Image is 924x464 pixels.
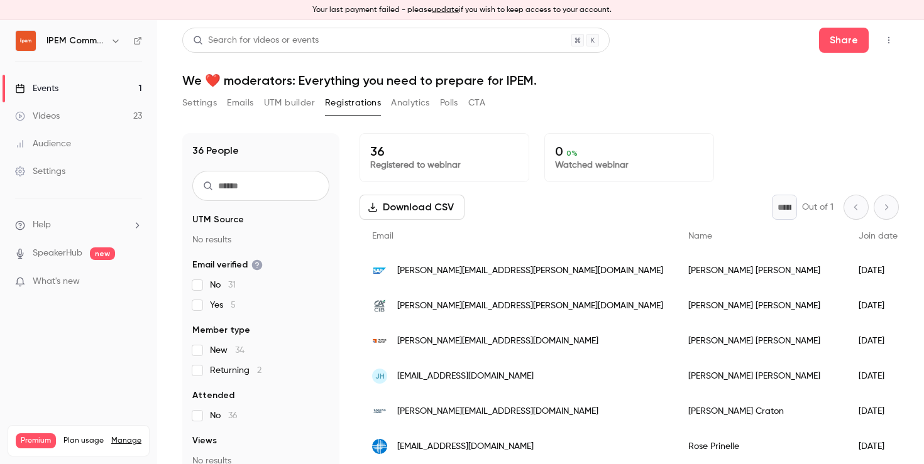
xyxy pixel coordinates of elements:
span: [PERSON_NAME][EMAIL_ADDRESS][PERSON_NAME][DOMAIN_NAME] [397,264,663,278]
span: Attended [192,389,234,402]
p: Your last payment failed - please if you wish to keep access to your account. [312,4,612,16]
p: Watched webinar [555,159,703,171]
span: 31 [228,281,236,289]
span: [EMAIL_ADDRESS][DOMAIN_NAME] [397,370,534,383]
span: [PERSON_NAME][EMAIL_ADDRESS][DOMAIN_NAME] [397,335,598,348]
button: Download CSV [360,195,465,220]
div: Settings [15,165,65,178]
img: IPEM Community [16,31,36,51]
span: No [210,279,236,291]
div: [DATE] [846,394,910,429]
h1: 36 People [192,143,239,158]
button: Emails [227,93,253,113]
div: [DATE] [846,359,910,394]
button: Settings [182,93,217,113]
h6: IPEM Community [47,35,106,47]
span: Join date [859,232,898,240]
span: New [210,344,245,357]
li: help-dropdown-opener [15,219,142,232]
a: SpeakerHub [33,247,82,260]
button: update [432,4,459,16]
span: Premium [16,433,56,448]
iframe: Noticeable Trigger [127,276,142,288]
span: Yes [210,299,236,311]
div: [DATE] [846,253,910,288]
span: JH [375,370,385,382]
button: Polls [440,93,458,113]
p: Out of 1 [802,201,833,213]
span: new [90,247,115,260]
button: UTM builder [264,93,315,113]
p: Registered to webinar [370,159,519,171]
div: [DATE] [846,288,910,323]
span: 5 [231,301,236,310]
div: Events [15,82,58,95]
span: Member type [192,324,250,337]
div: [PERSON_NAME] [PERSON_NAME] [676,288,846,323]
span: Views [192,434,217,447]
a: Manage [111,436,141,446]
span: Name [688,232,712,240]
h1: We ❤️ moderators: Everything you need to prepare for IPEM. [182,73,899,88]
span: Plan usage [63,436,104,446]
span: 36 [228,411,238,420]
p: 36 [370,144,519,159]
img: sap.com [372,263,387,278]
img: raymondjames.com [372,404,387,419]
div: [DATE] [846,323,910,359]
p: 0 [555,144,703,159]
button: Analytics [391,93,430,113]
div: [PERSON_NAME] [PERSON_NAME] [676,359,846,394]
span: 34 [235,346,245,355]
button: Registrations [325,93,381,113]
div: [DATE] [846,429,910,464]
button: Share [819,28,869,53]
span: UTM Source [192,213,244,226]
p: No results [192,234,329,246]
div: Search for videos or events [193,34,319,47]
button: CTA [468,93,485,113]
span: Returning [210,364,261,377]
img: franceinvest.eu [372,333,387,348]
span: Email [372,232,393,240]
div: [PERSON_NAME] [PERSON_NAME] [676,323,846,359]
span: What's new [33,275,80,288]
span: [PERSON_NAME][EMAIL_ADDRESS][PERSON_NAME][DOMAIN_NAME] [397,299,663,313]
div: [PERSON_NAME] Craton [676,394,846,429]
span: Help [33,219,51,232]
img: milkeninstitute.org [372,439,387,454]
div: Videos [15,110,60,122]
span: Email verified [192,259,263,271]
span: 2 [257,366,261,375]
span: [PERSON_NAME][EMAIL_ADDRESS][DOMAIN_NAME] [397,405,598,418]
div: Audience [15,138,71,150]
span: 0 % [566,149,578,158]
img: ca-cib.com [372,298,387,313]
div: [PERSON_NAME] [PERSON_NAME] [676,253,846,288]
span: [EMAIL_ADDRESS][DOMAIN_NAME] [397,440,534,453]
span: No [210,409,238,422]
div: Rose Prinelle [676,429,846,464]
